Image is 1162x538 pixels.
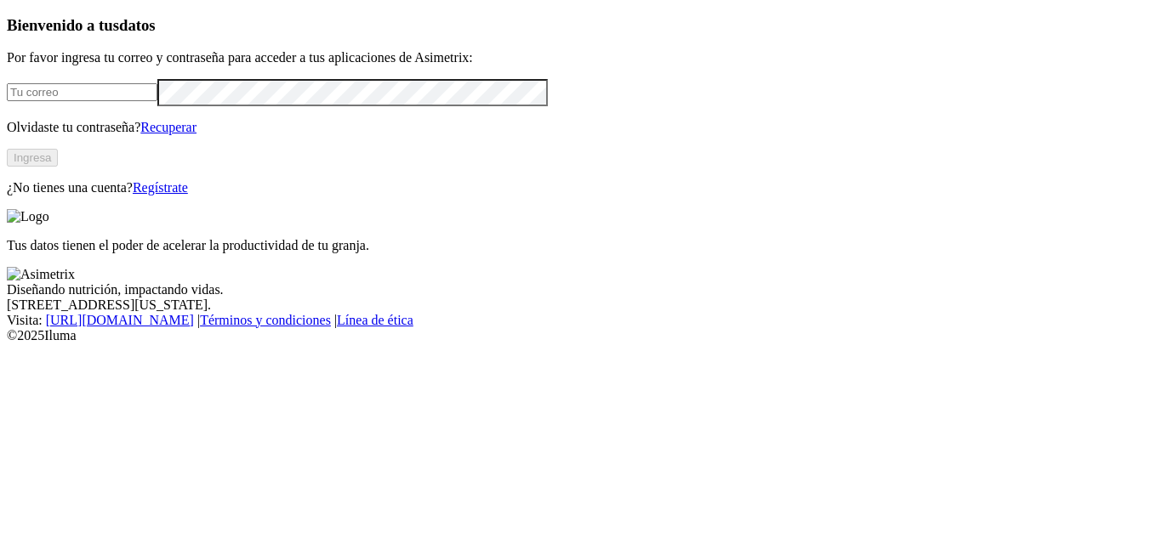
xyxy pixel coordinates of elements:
p: Tus datos tienen el poder de acelerar la productividad de tu granja. [7,238,1155,253]
a: Recuperar [140,120,197,134]
span: datos [119,16,156,34]
div: Visita : | | [7,313,1155,328]
a: Regístrate [133,180,188,195]
button: Ingresa [7,149,58,167]
h3: Bienvenido a tus [7,16,1155,35]
img: Asimetrix [7,267,75,282]
p: Por favor ingresa tu correo y contraseña para acceder a tus aplicaciones de Asimetrix: [7,50,1155,65]
a: Términos y condiciones [200,313,331,327]
div: © 2025 Iluma [7,328,1155,343]
img: Logo [7,209,49,224]
input: Tu correo [7,83,157,101]
p: Olvidaste tu contraseña? [7,120,1155,135]
p: ¿No tienes una cuenta? [7,180,1155,195]
a: Línea de ética [337,313,413,327]
a: [URL][DOMAIN_NAME] [46,313,194,327]
div: [STREET_ADDRESS][US_STATE]. [7,297,1155,313]
div: Diseñando nutrición, impactando vidas. [7,282,1155,297]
